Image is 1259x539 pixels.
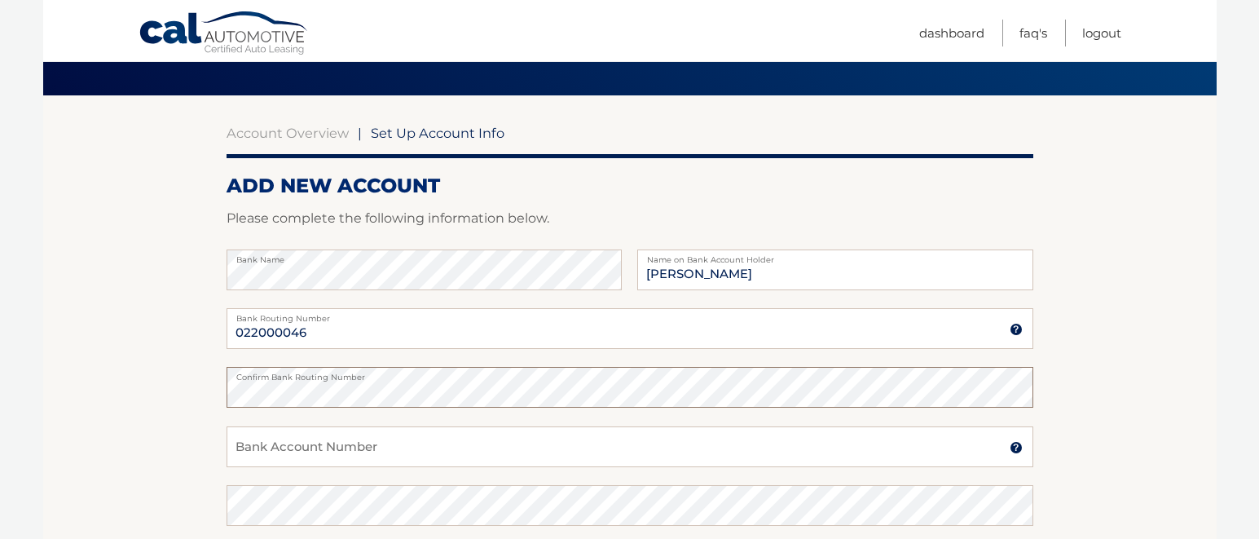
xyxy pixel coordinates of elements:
p: Please complete the following information below. [227,207,1033,230]
a: FAQ's [1019,20,1047,46]
span: Set Up Account Info [371,125,504,141]
input: Bank Routing Number [227,308,1033,349]
img: tooltip.svg [1010,323,1023,336]
img: tooltip.svg [1010,441,1023,454]
label: Name on Bank Account Holder [637,250,1032,263]
span: | [358,125,362,141]
h2: ADD NEW ACCOUNT [227,174,1033,198]
a: Cal Automotive [139,11,310,58]
a: Logout [1082,20,1121,46]
a: Dashboard [919,20,984,46]
label: Bank Name [227,250,622,263]
label: Confirm Bank Routing Number [227,367,1033,380]
input: Bank Account Number [227,426,1033,467]
a: Account Overview [227,125,349,141]
label: Bank Routing Number [227,308,1033,321]
input: Name on Account (Account Holder Name) [637,250,1032,290]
